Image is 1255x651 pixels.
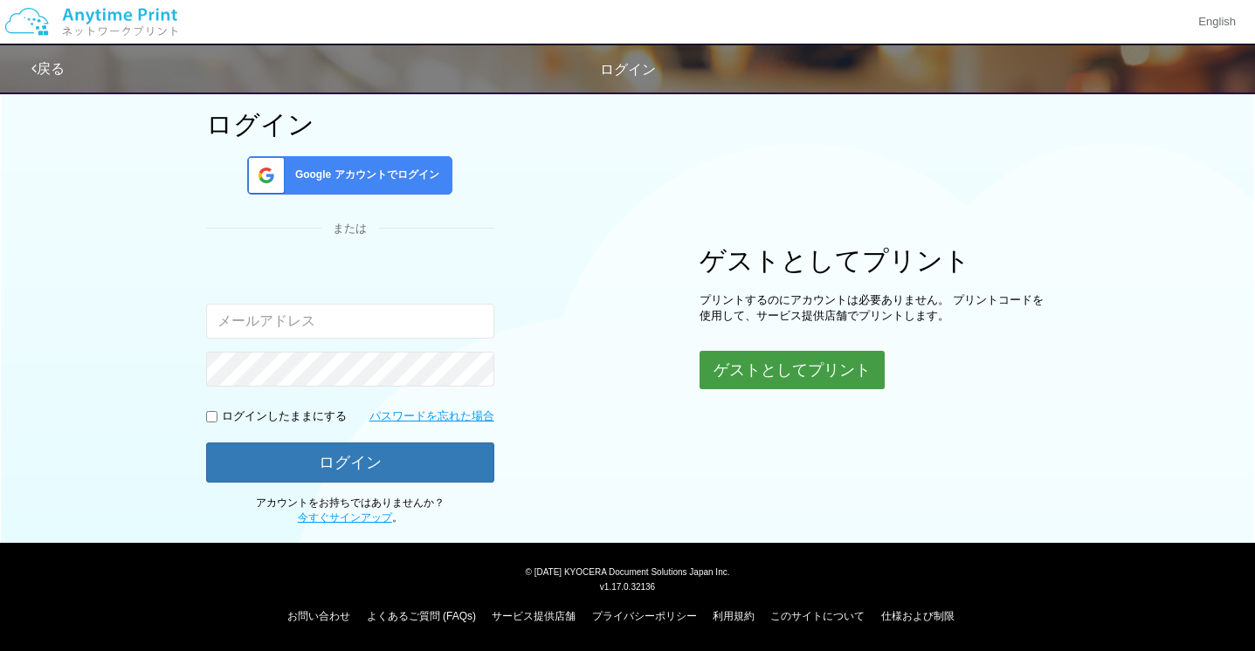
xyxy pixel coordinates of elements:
[222,408,347,425] p: ログインしたままにする
[288,168,439,182] span: Google アカウントでログイン
[287,610,350,622] a: お問い合わせ
[526,565,730,577] span: © [DATE] KYOCERA Document Solutions Japan Inc.
[713,610,755,622] a: 利用規約
[206,442,494,483] button: ログイン
[298,511,403,524] span: 。
[369,408,494,425] a: パスワードを忘れた場合
[367,610,476,622] a: よくあるご質問 (FAQs)
[881,610,955,622] a: 仕様および制限
[206,304,494,339] input: メールアドレス
[298,511,392,524] a: 今すぐサインアップ
[31,61,65,76] a: 戻る
[700,351,885,389] button: ゲストとしてプリント
[492,610,576,622] a: サービス提供店舗
[700,246,1049,275] h1: ゲストとしてプリント
[600,62,656,77] span: ログイン
[770,610,865,622] a: このサイトについて
[206,496,494,525] p: アカウントをお持ちではありませんか？
[592,610,697,622] a: プライバシーポリシー
[206,221,494,237] div: または
[600,581,655,592] span: v1.17.0.32136
[206,110,494,139] h1: ログイン
[700,292,1049,325] p: プリントするのにアカウントは必要ありません。 プリントコードを使用して、サービス提供店舗でプリントします。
